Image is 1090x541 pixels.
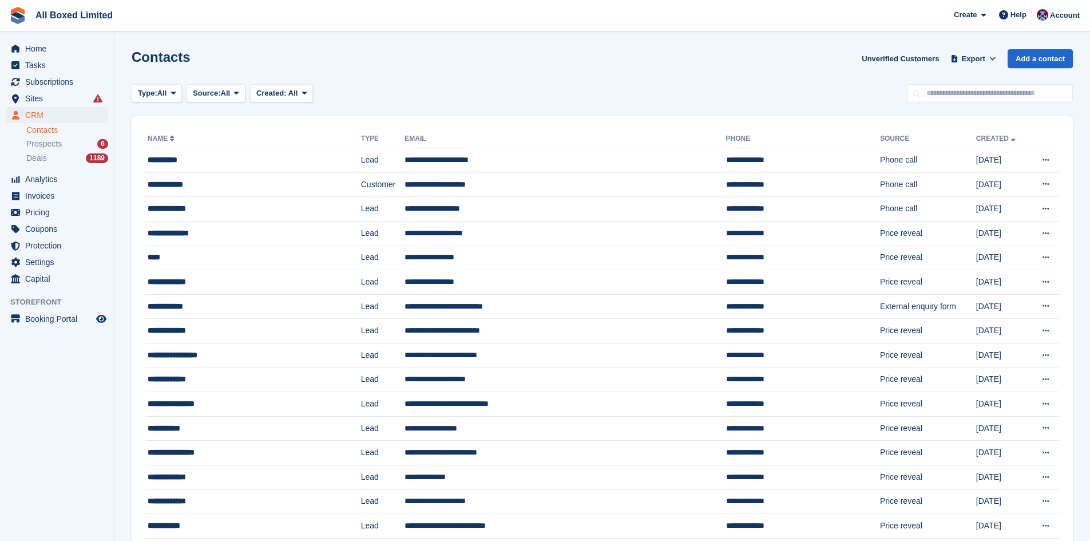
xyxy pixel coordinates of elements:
[976,135,1018,143] a: Created
[86,153,108,163] div: 1189
[976,319,1029,343] td: [DATE]
[880,148,976,173] td: Phone call
[10,297,114,308] span: Storefront
[976,294,1029,319] td: [DATE]
[976,343,1029,368] td: [DATE]
[361,148,405,173] td: Lead
[6,271,108,287] a: menu
[976,489,1029,514] td: [DATE]
[880,294,976,319] td: External enquiry form
[880,130,976,148] th: Source
[880,221,976,246] td: Price reveal
[256,89,287,97] span: Created:
[1037,9,1048,21] img: Eliza Goss
[187,84,245,103] button: Source: All
[880,319,976,343] td: Price reveal
[6,204,108,220] a: menu
[976,197,1029,222] td: [DATE]
[361,172,405,197] td: Customer
[6,74,108,90] a: menu
[976,246,1029,270] td: [DATE]
[880,343,976,368] td: Price reveal
[880,441,976,465] td: Price reveal
[361,368,405,392] td: Lead
[6,90,108,106] a: menu
[25,254,94,270] span: Settings
[361,514,405,539] td: Lead
[880,392,976,417] td: Price reveal
[25,90,94,106] span: Sites
[405,130,726,148] th: Email
[6,238,108,254] a: menu
[6,107,108,123] a: menu
[361,294,405,319] td: Lead
[26,125,108,136] a: Contacts
[976,392,1029,417] td: [DATE]
[9,7,26,24] img: stora-icon-8386f47178a22dfd0bd8f6a31ec36ba5ce8667c1dd55bd0f319d3a0aa187defe.svg
[976,368,1029,392] td: [DATE]
[1008,49,1073,68] a: Add a contact
[1010,9,1026,21] span: Help
[361,270,405,295] td: Lead
[880,465,976,489] td: Price reveal
[25,271,94,287] span: Capital
[94,312,108,326] a: Preview store
[25,221,94,237] span: Coupons
[361,489,405,514] td: Lead
[976,441,1029,465] td: [DATE]
[6,311,108,327] a: menu
[97,139,108,149] div: 6
[361,319,405,343] td: Lead
[361,416,405,441] td: Lead
[962,53,985,65] span: Export
[361,221,405,246] td: Lead
[361,197,405,222] td: Lead
[25,204,94,220] span: Pricing
[361,130,405,148] th: Type
[976,270,1029,295] td: [DATE]
[26,139,62,149] span: Prospects
[6,57,108,73] a: menu
[976,465,1029,489] td: [DATE]
[880,489,976,514] td: Price reveal
[25,188,94,204] span: Invoices
[26,138,108,150] a: Prospects 6
[976,148,1029,173] td: [DATE]
[25,311,94,327] span: Booking Portal
[361,343,405,368] td: Lead
[976,416,1029,441] td: [DATE]
[948,49,998,68] button: Export
[25,107,94,123] span: CRM
[954,9,977,21] span: Create
[93,94,102,103] i: Smart entry sync failures have occurred
[880,172,976,197] td: Phone call
[880,514,976,539] td: Price reveal
[157,88,167,99] span: All
[880,270,976,295] td: Price reveal
[880,416,976,441] td: Price reveal
[288,89,298,97] span: All
[25,74,94,90] span: Subscriptions
[976,514,1029,539] td: [DATE]
[857,49,944,68] a: Unverified Customers
[361,246,405,270] td: Lead
[726,130,880,148] th: Phone
[26,152,108,164] a: Deals 1189
[6,171,108,187] a: menu
[6,221,108,237] a: menu
[976,172,1029,197] td: [DATE]
[31,6,117,25] a: All Boxed Limited
[221,88,231,99] span: All
[138,88,157,99] span: Type:
[26,153,47,164] span: Deals
[132,84,182,103] button: Type: All
[148,135,177,143] a: Name
[361,465,405,489] td: Lead
[361,441,405,465] td: Lead
[25,238,94,254] span: Protection
[25,41,94,57] span: Home
[976,221,1029,246] td: [DATE]
[6,41,108,57] a: menu
[880,368,976,392] td: Price reveal
[250,84,313,103] button: Created: All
